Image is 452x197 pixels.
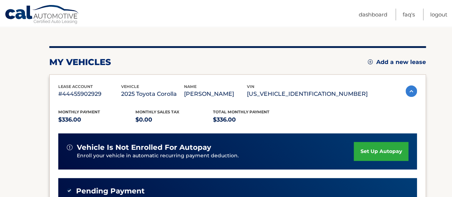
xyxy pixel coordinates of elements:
a: set up autopay [354,142,408,161]
span: Monthly sales Tax [135,109,179,114]
span: name [184,84,197,89]
p: Enroll your vehicle in automatic recurring payment deduction. [77,152,354,160]
span: vehicle [121,84,139,89]
span: Pending Payment [76,187,145,196]
a: Cal Automotive [5,5,80,25]
span: vehicle is not enrolled for autopay [77,143,211,152]
span: vin [247,84,254,89]
p: $336.00 [58,115,136,125]
p: $0.00 [135,115,213,125]
img: alert-white.svg [67,144,73,150]
p: #44455902929 [58,89,121,99]
img: check-green.svg [67,188,72,193]
span: lease account [58,84,93,89]
a: Logout [430,9,447,20]
p: $336.00 [213,115,290,125]
a: Dashboard [359,9,387,20]
p: 2025 Toyota Corolla [121,89,184,99]
p: [US_VEHICLE_IDENTIFICATION_NUMBER] [247,89,368,99]
span: Monthly Payment [58,109,100,114]
h2: my vehicles [49,57,111,68]
img: add.svg [368,59,373,64]
a: Add a new lease [368,59,426,66]
a: FAQ's [403,9,415,20]
p: [PERSON_NAME] [184,89,247,99]
span: Total Monthly Payment [213,109,269,114]
img: accordion-active.svg [406,85,417,97]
